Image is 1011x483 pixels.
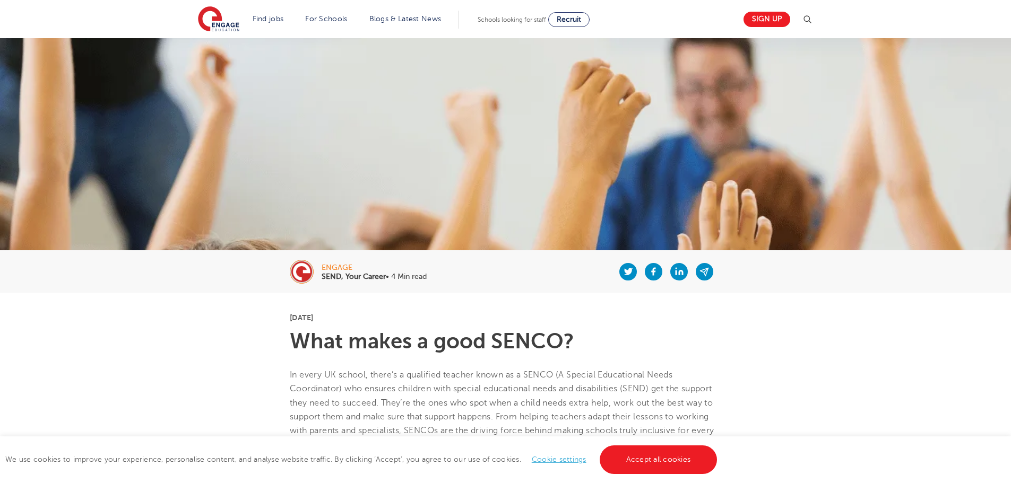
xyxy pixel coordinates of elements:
[532,455,586,463] a: Cookie settings
[290,331,721,352] h1: What makes a good SENCO?
[198,6,239,33] img: Engage Education
[744,12,790,27] a: Sign up
[557,15,581,23] span: Recruit
[290,314,721,321] p: [DATE]
[290,370,714,449] span: In every UK school, there’s a qualified teacher known as a SENCO (A Special Educational Needs Coo...
[369,15,442,23] a: Blogs & Latest News
[322,273,386,280] b: SEND, Your Career
[478,16,546,23] span: Schools looking for staff
[5,455,720,463] span: We use cookies to improve your experience, personalise content, and analyse website traffic. By c...
[322,273,427,280] p: • 4 Min read
[253,15,284,23] a: Find jobs
[548,12,590,27] a: Recruit
[322,264,427,271] div: engage
[305,15,347,23] a: For Schools
[600,445,718,474] a: Accept all cookies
